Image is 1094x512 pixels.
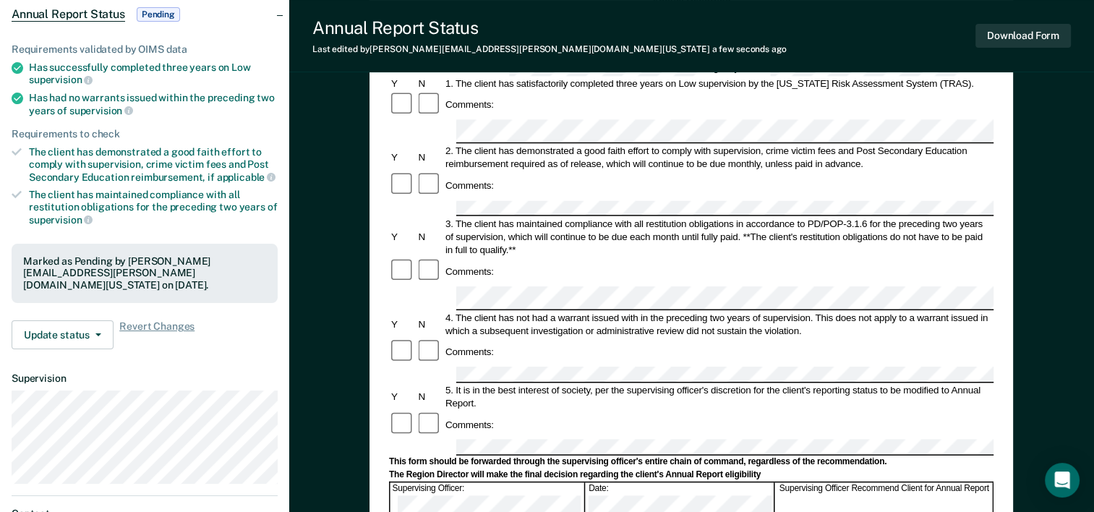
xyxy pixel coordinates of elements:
div: Y [389,317,416,330]
div: Annual Report Status [312,17,787,38]
div: Comments: [443,418,496,431]
span: a few seconds ago [712,44,787,54]
span: Revert Changes [119,320,195,349]
div: Open Intercom Messenger [1045,463,1080,498]
div: N [416,231,443,244]
button: Download Form [975,24,1071,48]
div: The client has maintained compliance with all restitution obligations for the preceding two years of [29,189,278,226]
div: The client has demonstrated a good faith effort to comply with supervision, crime victim fees and... [29,146,278,183]
div: Y [389,391,416,404]
div: Comments: [443,265,496,278]
span: applicable [217,171,275,183]
div: Last edited by [PERSON_NAME][EMAIL_ADDRESS][PERSON_NAME][DOMAIN_NAME][US_STATE] [312,44,787,54]
div: Comments: [443,98,496,111]
div: Has had no warrants issued within the preceding two years of [29,92,278,116]
div: N [416,77,443,90]
div: Y [389,151,416,164]
dt: Supervision [12,372,278,385]
span: supervision [69,105,133,116]
div: Marked as Pending by [PERSON_NAME][EMAIL_ADDRESS][PERSON_NAME][DOMAIN_NAME][US_STATE] on [DATE]. [23,255,266,291]
div: 3. The client has maintained compliance with all restitution obligations in accordance to PD/POP-... [443,218,993,257]
div: The Region Director will make the final decision regarding the client's Annual Report eligibility [389,469,993,481]
div: Y [389,77,416,90]
div: Y [389,231,416,244]
div: Has successfully completed three years on Low [29,61,278,86]
div: N [416,151,443,164]
div: Comments: [443,346,496,359]
div: N [416,391,443,404]
span: Pending [137,7,180,22]
div: 5. It is in the best interest of society, per the supervising officer's discretion for the client... [443,384,993,410]
div: Requirements validated by OIMS data [12,43,278,56]
span: supervision [29,214,93,226]
span: supervision [29,74,93,85]
div: Requirements to check [12,128,278,140]
div: 4. The client has not had a warrant issued with in the preceding two years of supervision. This d... [443,311,993,337]
button: Update status [12,320,114,349]
div: Comments: [443,179,496,192]
div: This form should be forwarded through the supervising officer's entire chain of command, regardle... [389,457,993,469]
div: N [416,317,443,330]
div: 1. The client has satisfactorily completed three years on Low supervision by the [US_STATE] Risk ... [443,77,993,90]
span: Annual Report Status [12,7,125,22]
div: 2. The client has demonstrated a good faith effort to comply with supervision, crime victim fees ... [443,145,993,171]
